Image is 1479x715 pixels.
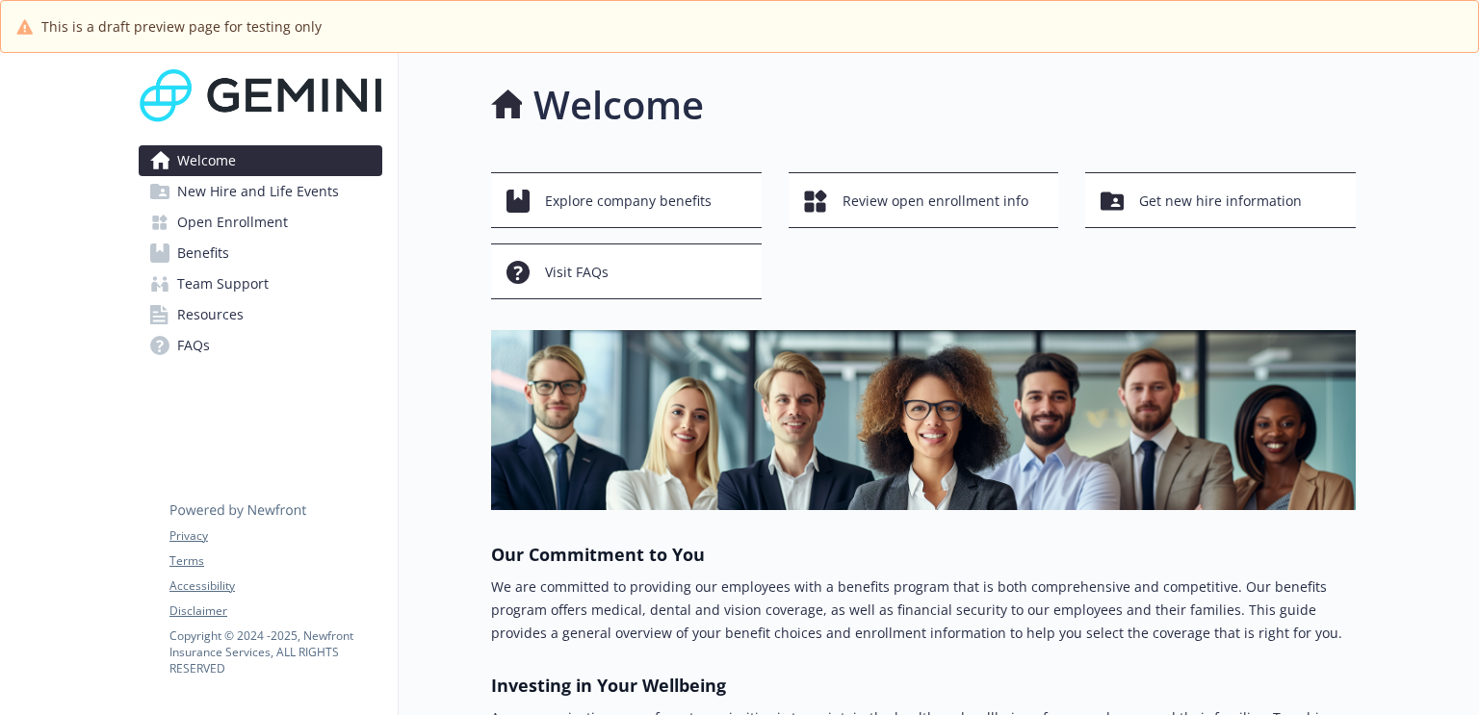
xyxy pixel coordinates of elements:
[843,183,1028,219] span: Review open enrollment info
[177,268,269,299] span: Team Support
[169,602,381,620] a: Disclaimer
[177,299,244,330] span: Resources
[139,145,382,176] a: Welcome
[177,207,288,238] span: Open Enrollment
[491,543,705,566] strong: Our Commitment to You
[139,238,382,268] a: Benefits
[491,575,1356,645] p: We are committed to providing our employees with a benefits program that is both comprehensive an...
[139,268,382,299] a: Team Support
[139,330,382,361] a: FAQs
[177,238,229,268] span: Benefits
[491,674,726,697] strong: Investing in Your Wellbeing
[169,577,381,595] a: Accessibility
[169,527,381,545] a: Privacy
[533,76,704,134] h1: Welcome
[139,299,382,330] a: Resources
[177,176,339,207] span: New Hire and Life Events
[545,254,609,291] span: Visit FAQs
[139,207,382,238] a: Open Enrollment
[491,243,762,299] button: Visit FAQs
[41,16,322,37] span: This is a draft preview page for testing only
[545,183,712,219] span: Explore company benefits
[169,552,381,570] a: Terms
[139,176,382,207] a: New Hire and Life Events
[789,172,1059,228] button: Review open enrollment info
[177,330,210,361] span: FAQs
[1139,183,1302,219] span: Get new hire information
[177,145,236,176] span: Welcome
[491,172,762,228] button: Explore company benefits
[1085,172,1356,228] button: Get new hire information
[169,627,381,677] p: Copyright © 2024 - 2025 , Newfront Insurance Services, ALL RIGHTS RESERVED
[491,330,1356,510] img: overview page banner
